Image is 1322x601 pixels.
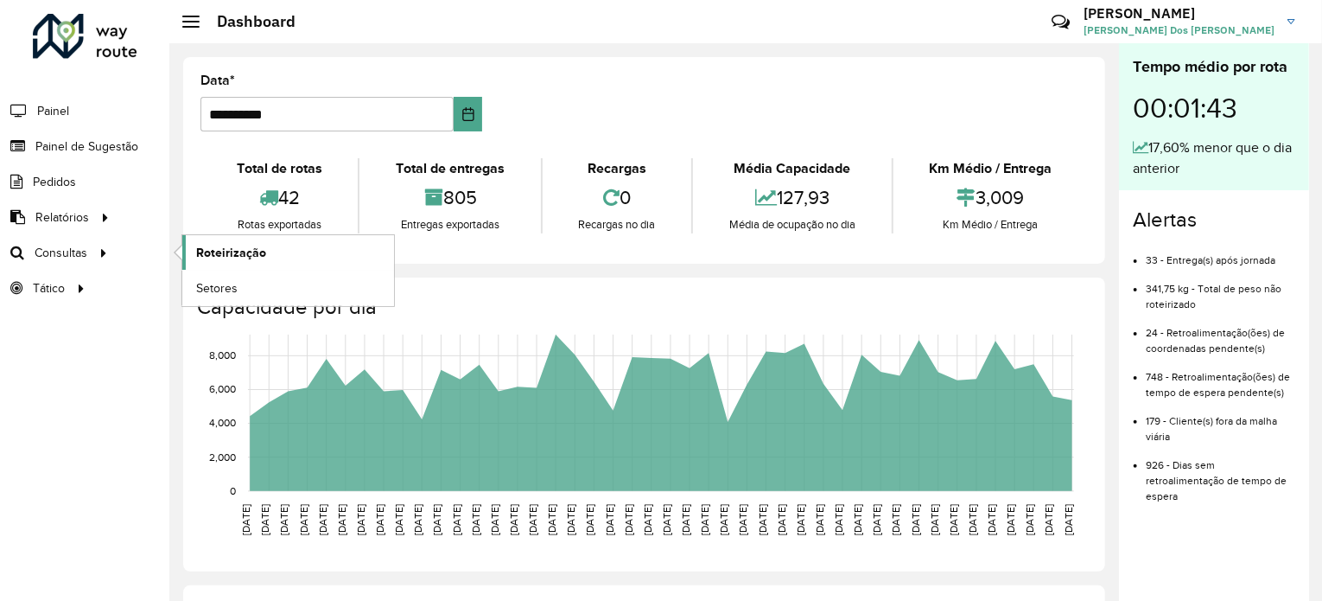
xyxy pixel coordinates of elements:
[1146,400,1295,444] li: 179 - Cliente(s) fora da malha viária
[1005,504,1016,535] text: [DATE]
[209,451,236,463] text: 2,000
[451,504,462,535] text: [DATE]
[33,173,76,191] span: Pedidos
[547,179,687,216] div: 0
[898,158,1084,179] div: Km Médio / Entrega
[1146,444,1295,504] li: 926 - Dias sem retroalimentação de tempo de espera
[986,504,997,535] text: [DATE]
[454,97,483,131] button: Choose Date
[205,216,353,233] div: Rotas exportadas
[196,244,266,262] span: Roteirização
[680,504,691,535] text: [DATE]
[585,504,596,535] text: [DATE]
[205,158,353,179] div: Total de rotas
[1133,208,1295,233] h4: Alertas
[317,504,328,535] text: [DATE]
[948,504,959,535] text: [DATE]
[1146,240,1295,268] li: 33 - Entrega(s) após jornada
[298,504,309,535] text: [DATE]
[718,504,729,535] text: [DATE]
[182,271,394,305] a: Setores
[364,216,536,233] div: Entregas exportadas
[37,102,69,120] span: Painel
[1042,3,1079,41] a: Contato Rápido
[432,504,443,535] text: [DATE]
[697,179,887,216] div: 127,93
[527,504,538,535] text: [DATE]
[336,504,347,535] text: [DATE]
[1146,356,1295,400] li: 748 - Retroalimentação(ões) de tempo de espera pendente(s)
[910,504,921,535] text: [DATE]
[1133,79,1295,137] div: 00:01:43
[547,158,687,179] div: Recargas
[814,504,825,535] text: [DATE]
[891,504,902,535] text: [DATE]
[852,504,863,535] text: [DATE]
[259,504,270,535] text: [DATE]
[795,504,806,535] text: [DATE]
[757,504,768,535] text: [DATE]
[697,216,887,233] div: Média de ocupação no dia
[240,504,251,535] text: [DATE]
[489,504,500,535] text: [DATE]
[1146,312,1295,356] li: 24 - Retroalimentação(ões) de coordenadas pendente(s)
[1025,504,1036,535] text: [DATE]
[35,137,138,156] span: Painel de Sugestão
[200,12,296,31] h2: Dashboard
[33,279,65,297] span: Tático
[898,216,1084,233] div: Km Médio / Entrega
[412,504,423,535] text: [DATE]
[209,384,236,395] text: 6,000
[929,504,940,535] text: [DATE]
[355,504,366,535] text: [DATE]
[197,295,1088,320] h4: Capacidade por dia
[871,504,882,535] text: [DATE]
[547,216,687,233] div: Recargas no dia
[1044,504,1055,535] text: [DATE]
[623,504,634,535] text: [DATE]
[546,504,557,535] text: [DATE]
[604,504,615,535] text: [DATE]
[35,244,87,262] span: Consultas
[196,279,238,297] span: Setores
[35,208,89,227] span: Relatórios
[898,179,1084,216] div: 3,009
[278,504,289,535] text: [DATE]
[833,504,844,535] text: [DATE]
[205,179,353,216] div: 42
[200,70,235,91] label: Data
[1133,55,1295,79] div: Tempo médio por rota
[1084,5,1274,22] h3: [PERSON_NAME]
[364,179,536,216] div: 805
[1084,22,1274,38] span: [PERSON_NAME] Dos [PERSON_NAME]
[209,418,236,429] text: 4,000
[967,504,978,535] text: [DATE]
[374,504,385,535] text: [DATE]
[1063,504,1074,535] text: [DATE]
[776,504,787,535] text: [DATE]
[470,504,481,535] text: [DATE]
[393,504,404,535] text: [DATE]
[1133,137,1295,179] div: 17,60% menor que o dia anterior
[699,504,710,535] text: [DATE]
[182,235,394,270] a: Roteirização
[738,504,749,535] text: [DATE]
[508,504,519,535] text: [DATE]
[1146,268,1295,312] li: 341,75 kg - Total de peso não roteirizado
[697,158,887,179] div: Média Capacidade
[209,350,236,361] text: 8,000
[230,485,236,496] text: 0
[642,504,653,535] text: [DATE]
[661,504,672,535] text: [DATE]
[364,158,536,179] div: Total de entregas
[565,504,576,535] text: [DATE]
